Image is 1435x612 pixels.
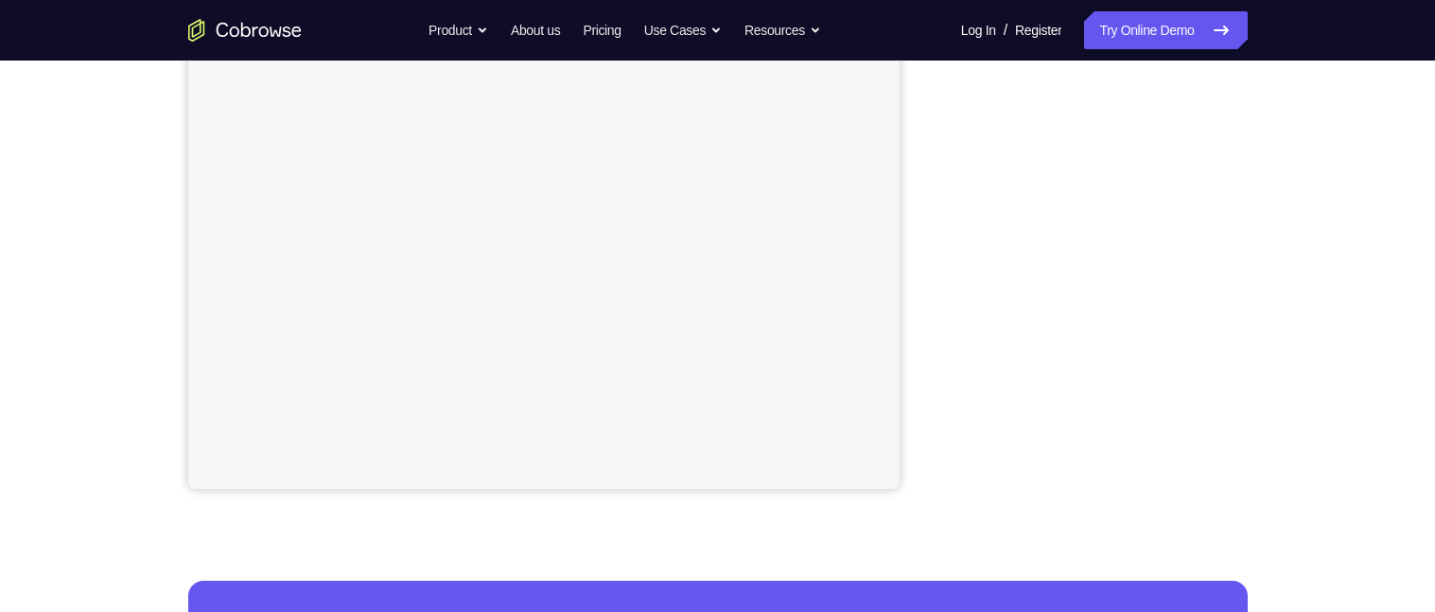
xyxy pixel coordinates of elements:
[1084,11,1247,49] a: Try Online Demo
[429,11,488,49] button: Product
[188,19,302,42] a: Go to the home page
[1004,19,1007,42] span: /
[1015,11,1061,49] a: Register
[744,11,821,49] button: Resources
[644,11,722,49] button: Use Cases
[961,11,996,49] a: Log In
[511,11,560,49] a: About us
[583,11,621,49] a: Pricing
